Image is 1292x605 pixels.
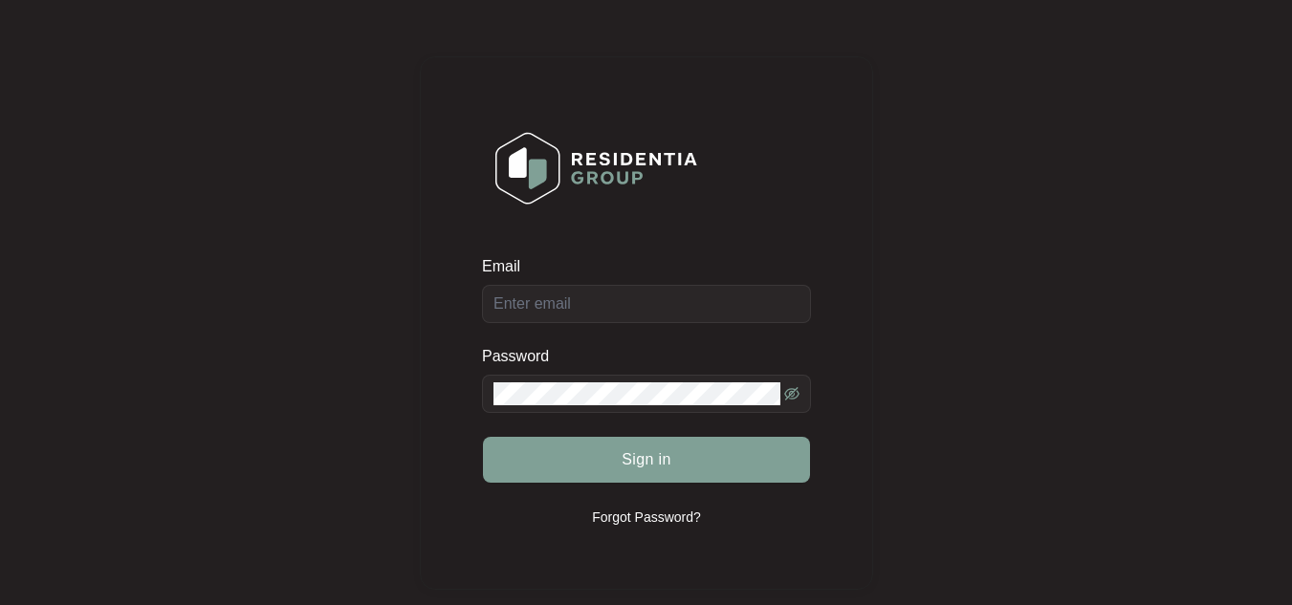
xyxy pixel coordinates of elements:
input: Password [493,382,780,405]
label: Email [482,257,534,276]
input: Email [482,285,811,323]
img: Login Logo [483,119,710,217]
span: Sign in [622,448,671,471]
span: eye-invisible [784,386,799,401]
p: Forgot Password? [592,508,701,527]
label: Password [482,347,563,366]
button: Sign in [483,437,810,483]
